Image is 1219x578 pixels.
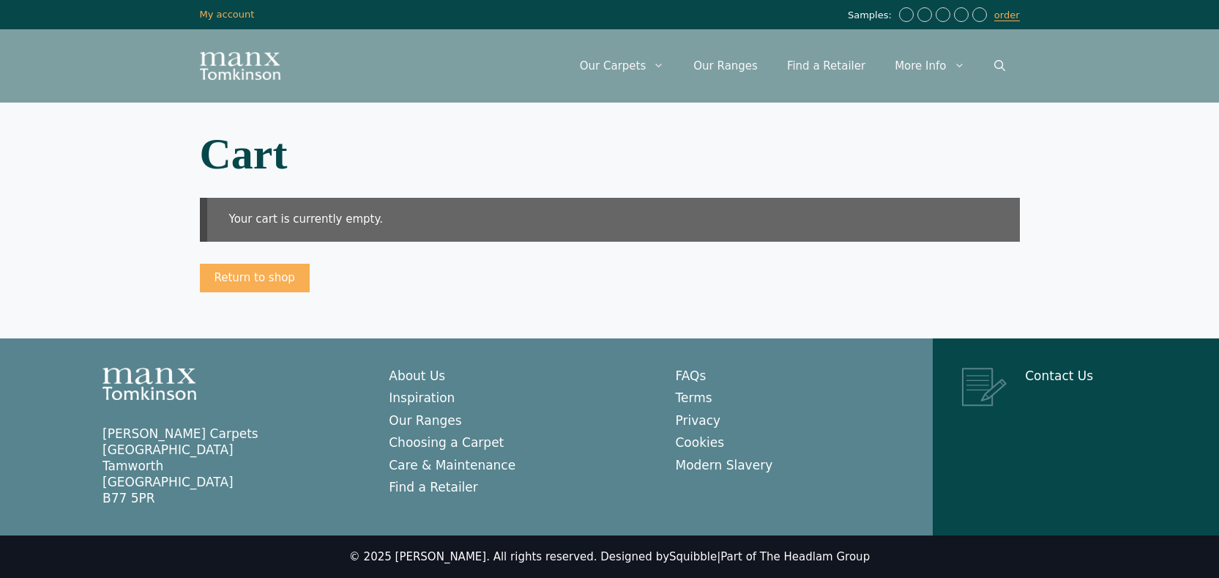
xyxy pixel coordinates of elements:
a: Contact Us [1025,368,1093,383]
a: Our Carpets [565,44,679,88]
div: Your cart is currently empty. [200,198,1020,242]
p: [PERSON_NAME] Carpets [GEOGRAPHIC_DATA] Tamworth [GEOGRAPHIC_DATA] B77 5PR [102,426,359,506]
a: Care & Maintenance [389,458,515,473]
a: More Info [880,44,979,88]
a: Privacy [676,413,721,428]
img: Manx Tomkinson [200,52,280,80]
a: Squibble [669,550,717,563]
a: Terms [676,390,712,405]
nav: Primary [565,44,1020,88]
a: Our Ranges [679,44,772,88]
a: Our Ranges [389,413,461,428]
a: My account [200,9,255,20]
a: Cookies [676,435,725,450]
a: FAQs [676,368,707,383]
a: Find a Retailer [389,480,478,494]
h1: Cart [200,132,1020,176]
span: Samples: [848,10,895,22]
a: Choosing a Carpet [389,435,504,450]
img: Manx Tomkinson Logo [102,368,196,400]
div: © 2025 [PERSON_NAME]. All rights reserved. Designed by | [349,550,870,565]
a: About Us [389,368,445,383]
a: order [994,10,1020,21]
a: Open Search Bar [980,44,1020,88]
a: Modern Slavery [676,458,773,473]
a: Part of The Headlam Group [720,550,870,563]
a: Inspiration [389,390,455,405]
a: Find a Retailer [772,44,880,88]
a: Return to shop [200,264,310,293]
